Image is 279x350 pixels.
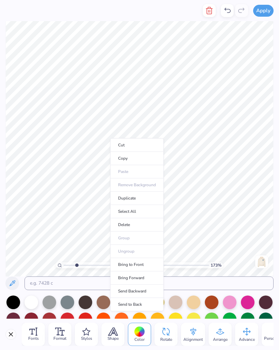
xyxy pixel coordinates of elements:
li: Copy [110,152,164,165]
span: Alignment [183,337,203,342]
span: Advance [239,337,255,342]
li: Bring to Front [110,258,164,271]
button: Apply [253,5,274,17]
li: Select All [110,205,164,218]
li: Bring Forward [110,271,164,285]
li: Cut [110,138,164,152]
span: Format [53,336,66,341]
span: Arrange [213,337,228,342]
span: Styles [81,336,92,341]
li: Send to Back [110,298,164,311]
input: e.g. 7428 c [24,276,274,290]
li: Send Backward [110,285,164,298]
img: Front [256,256,267,267]
span: Fonts [28,336,39,341]
span: Color [134,337,145,342]
li: Duplicate [110,192,164,205]
span: Rotate [160,337,172,342]
span: Shape [108,336,119,341]
li: Delete [110,218,164,232]
button: Close [5,329,16,340]
span: 173 % [211,262,221,268]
